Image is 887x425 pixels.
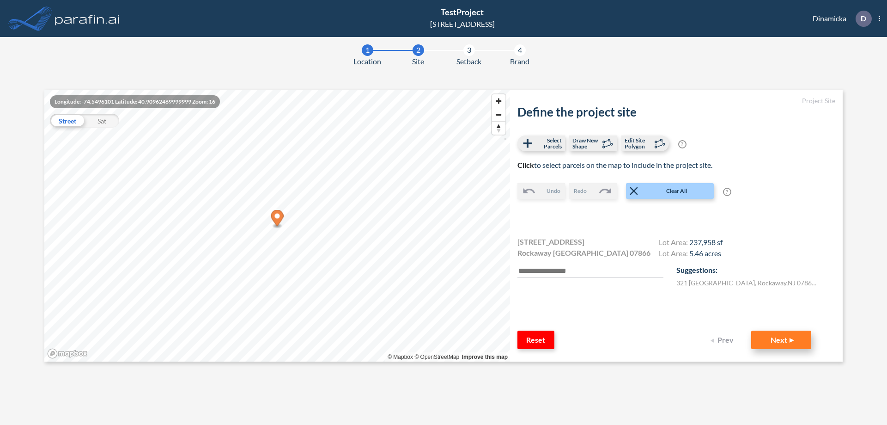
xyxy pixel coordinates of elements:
button: Redo [569,183,617,199]
canvas: Map [44,90,510,362]
span: Undo [547,187,560,195]
span: Rockaway [GEOGRAPHIC_DATA] 07866 [517,247,650,259]
button: Prev [705,331,742,349]
div: 3 [463,44,475,56]
a: Improve this map [462,354,508,360]
span: ? [678,140,687,148]
a: OpenStreetMap [414,354,459,360]
span: [STREET_ADDRESS] [517,236,584,247]
span: Reset bearing to north [492,122,505,135]
span: Brand [510,56,529,67]
span: 5.46 acres [689,249,721,258]
span: Setback [456,56,481,67]
b: Click [517,160,534,169]
span: Draw New Shape [572,137,600,149]
span: Edit Site Polygon [625,137,652,149]
div: 1 [362,44,373,56]
h4: Lot Area: [659,238,723,249]
div: 4 [514,44,526,56]
button: Reset [517,331,554,349]
span: Location [353,56,381,67]
button: Reset bearing to north [492,121,505,135]
div: Map marker [271,210,284,229]
span: to select parcels on the map to include in the project site. [517,160,712,169]
div: Dinamicka [799,11,880,27]
a: Mapbox homepage [47,348,88,359]
p: D [861,14,866,23]
div: Street [50,114,85,128]
a: Mapbox [388,354,413,360]
img: logo [53,9,122,28]
div: Sat [85,114,119,128]
h4: Lot Area: [659,249,723,260]
span: Redo [574,187,587,195]
p: Suggestions: [676,265,835,276]
button: Undo [517,183,565,199]
button: Zoom out [492,108,505,121]
button: Next [751,331,811,349]
h2: Define the project site [517,105,835,119]
div: [STREET_ADDRESS] [430,18,495,30]
span: Clear All [641,187,713,195]
span: Site [412,56,424,67]
span: Select Parcels [535,137,562,149]
div: 2 [413,44,424,56]
button: Zoom in [492,94,505,108]
span: ? [723,188,731,196]
span: TestProject [441,7,484,17]
label: 321 [GEOGRAPHIC_DATA] , Rockaway , NJ 07866 , US [676,278,820,288]
div: Longitude: -74.5496101 Latitude: 40.90962469999999 Zoom: 16 [50,95,220,108]
h5: Project Site [517,97,835,105]
span: 237,958 sf [689,238,723,246]
button: Clear All [626,183,714,199]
